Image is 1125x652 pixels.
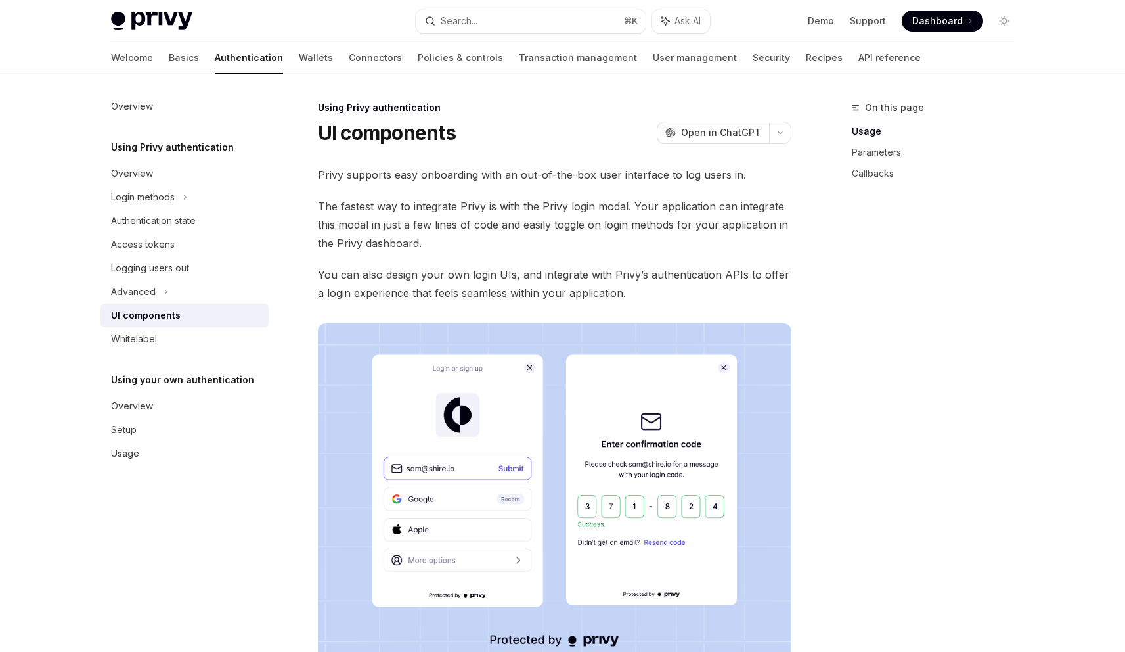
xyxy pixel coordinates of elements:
[349,42,402,74] a: Connectors
[100,394,269,418] a: Overview
[674,14,701,28] span: Ask AI
[858,42,921,74] a: API reference
[852,163,1025,184] a: Callbacks
[299,42,333,74] a: Wallets
[681,126,761,139] span: Open in ChatGPT
[418,42,503,74] a: Policies & controls
[852,121,1025,142] a: Usage
[902,11,983,32] a: Dashboard
[318,166,791,184] span: Privy supports easy onboarding with an out-of-the-box user interface to log users in.
[215,42,283,74] a: Authentication
[111,446,139,461] div: Usage
[111,260,189,276] div: Logging users out
[100,256,269,280] a: Logging users out
[753,42,790,74] a: Security
[912,14,963,28] span: Dashboard
[318,121,456,145] h1: UI components
[652,9,710,33] button: Ask AI
[111,372,254,388] h5: Using your own authentication
[111,139,234,155] h5: Using Privy authentication
[111,331,157,347] div: Whitelabel
[519,42,637,74] a: Transaction management
[441,13,477,29] div: Search...
[850,14,886,28] a: Support
[994,11,1015,32] button: Toggle dark mode
[111,189,175,205] div: Login methods
[318,197,791,252] span: The fastest way to integrate Privy is with the Privy login modal. Your application can integrate ...
[624,16,638,26] span: ⌘ K
[100,418,269,442] a: Setup
[653,42,737,74] a: User management
[100,95,269,118] a: Overview
[318,101,791,114] div: Using Privy authentication
[169,42,199,74] a: Basics
[806,42,843,74] a: Recipes
[100,209,269,233] a: Authentication state
[100,327,269,351] a: Whitelabel
[657,122,769,144] button: Open in ChatGPT
[111,308,181,323] div: UI components
[111,166,153,181] div: Overview
[808,14,834,28] a: Demo
[111,12,192,30] img: light logo
[111,284,156,300] div: Advanced
[100,162,269,185] a: Overview
[111,99,153,114] div: Overview
[111,42,153,74] a: Welcome
[100,233,269,256] a: Access tokens
[416,9,646,33] button: Search...⌘K
[100,304,269,327] a: UI components
[852,142,1025,163] a: Parameters
[111,398,153,414] div: Overview
[111,422,137,438] div: Setup
[111,237,175,252] div: Access tokens
[318,266,791,302] span: You can also design your own login UIs, and integrate with Privy’s authentication APIs to offer a...
[865,100,924,116] span: On this page
[100,442,269,465] a: Usage
[111,213,196,229] div: Authentication state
